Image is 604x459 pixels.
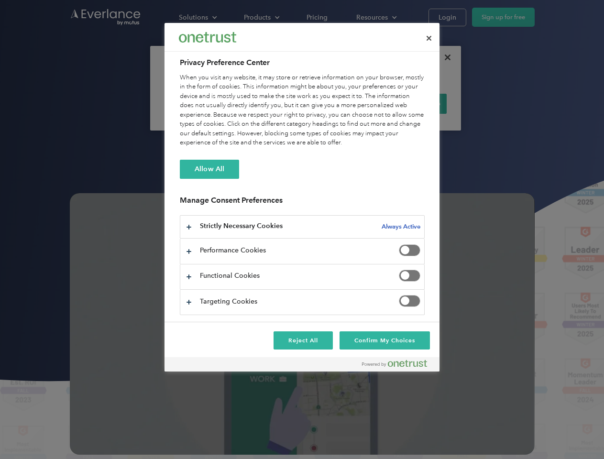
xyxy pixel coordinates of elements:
div: Privacy Preference Center [165,23,439,372]
div: Everlance [179,28,236,47]
div: When you visit any website, it may store or retrieve information on your browser, mostly in the f... [180,73,425,148]
img: Powered by OneTrust Opens in a new Tab [362,360,427,367]
button: Reject All [274,331,333,350]
button: Allow All [180,160,239,179]
h2: Privacy Preference Center [180,57,425,68]
h3: Manage Consent Preferences [180,196,425,210]
input: Submit [70,57,119,77]
div: Preference center [165,23,439,372]
button: Close [418,28,439,49]
img: Everlance [179,32,236,42]
a: Powered by OneTrust Opens in a new Tab [362,360,435,372]
button: Confirm My Choices [340,331,430,350]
